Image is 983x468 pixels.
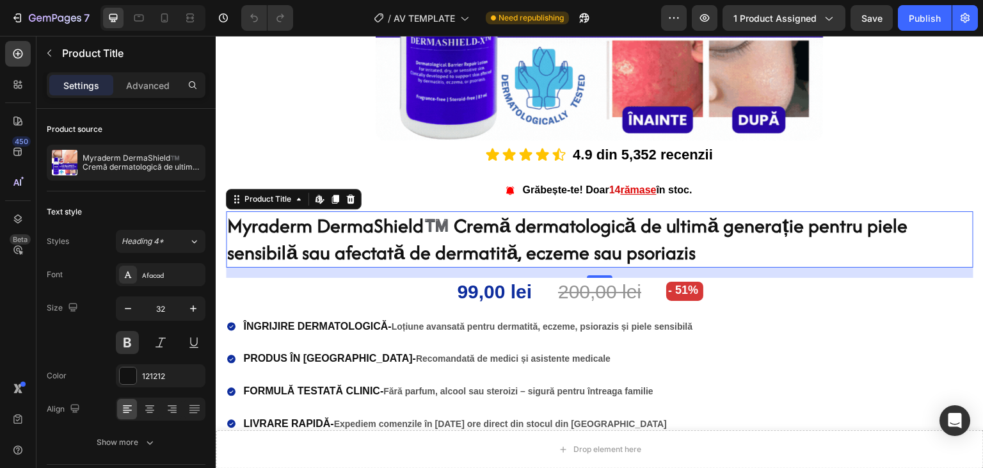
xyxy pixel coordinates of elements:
span: 14 [394,149,405,159]
div: Publish [909,12,941,25]
div: - [451,246,458,264]
div: Undo/Redo [241,5,293,31]
p: Grăbește-te! Doar în stoc. [307,145,476,164]
span: Loțiune avansată pentru dermatită, eczeme, psiorazis și piele sensibilă [175,286,477,296]
button: Heading 4* [116,230,205,253]
div: Font [47,269,63,280]
span: Save [861,13,883,24]
div: 450 [12,136,31,147]
div: Product Title [26,157,78,169]
strong: - [172,285,175,296]
p: Settings [63,79,99,92]
span: 1 product assigned [733,12,817,25]
button: 7 [5,5,95,31]
p: FORMULĂ TESTATĂ CLINIC [28,346,477,365]
img: product feature img [52,150,77,175]
div: Styles [47,236,69,247]
div: 121212 [142,371,202,382]
p: LIVRARE RAPIDĂ [28,379,477,398]
strong: - [164,350,168,360]
div: Open Intercom Messenger [939,405,970,436]
button: 1 product assigned [723,5,845,31]
u: rămase [404,149,440,159]
button: Save [851,5,893,31]
iframe: Design area [216,36,983,468]
strong: - [115,382,118,393]
p: Advanced [126,79,170,92]
p: 4.9 din 5,352 recenzii [357,106,497,132]
div: Text style [47,206,82,218]
div: 99,00 lei [10,242,317,270]
div: Color [47,370,67,382]
div: Size [47,300,81,317]
span: Fără parfum, alcool sau steroizi – sigură pentru întreaga familie [168,350,438,360]
div: Align [47,401,83,418]
span: AV TEMPLATE [394,12,455,25]
div: 200,00 lei [323,242,445,270]
span: Recomandată de medici și asistente medicale [200,318,395,328]
span: Need republishing [499,12,564,24]
div: 51% [458,246,484,263]
p: PRODUS ÎN [GEOGRAPHIC_DATA] [28,314,477,332]
h1: Myraderm DermaShield™️ Cremă dermatologică de ultimă generație pentru piele sensibilă sau afectat... [10,175,758,231]
p: Myraderm DermaShield™️ Cremă dermatologică de ultimă generație pentru piele sensibilă sau afectat... [83,154,200,172]
div: Show more [97,436,156,449]
button: Publish [898,5,952,31]
div: Beta [10,234,31,245]
span: Expediem comenzile în [DATE] ore direct din stocul din [GEOGRAPHIC_DATA] [118,383,451,393]
p: 7 [84,10,90,26]
span: / [388,12,391,25]
span: Heading 4* [122,236,164,247]
strong: - [196,317,200,328]
div: Afacad [142,270,202,281]
p: ÎNGRIJIRE DERMATOLOGICĂ [28,282,477,300]
button: Show more [47,431,205,454]
div: Drop element here [358,408,426,419]
p: Product Title [62,45,200,61]
div: Product source [47,124,102,135]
